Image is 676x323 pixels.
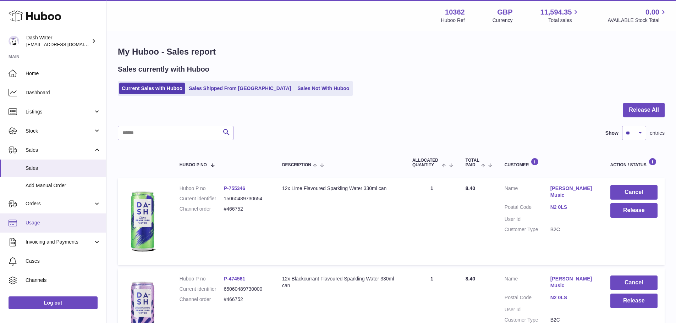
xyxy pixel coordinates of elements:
span: Sales [26,165,101,172]
dt: Channel order [180,206,224,212]
span: Channels [26,277,101,284]
a: Log out [9,296,98,309]
dd: #466752 [224,296,268,303]
a: [PERSON_NAME] Music [550,185,596,199]
div: Action / Status [610,158,658,167]
span: AVAILABLE Stock Total [608,17,667,24]
div: Currency [493,17,513,24]
dt: Huboo P no [180,275,224,282]
a: 0.00 AVAILABLE Stock Total [608,7,667,24]
a: Sales Not With Huboo [295,83,352,94]
a: [PERSON_NAME] Music [550,275,596,289]
span: Invoicing and Payments [26,239,93,245]
span: Huboo P no [180,163,207,167]
img: internalAdmin-10362@internal.huboo.com [9,36,19,46]
span: Cases [26,258,101,264]
td: 1 [405,178,458,265]
strong: GBP [497,7,512,17]
span: entries [650,130,665,137]
a: Current Sales with Huboo [119,83,185,94]
span: 11,594.35 [540,7,572,17]
strong: 10362 [445,7,465,17]
button: Cancel [610,185,658,200]
span: Description [282,163,311,167]
dt: User Id [505,216,550,223]
span: 8.40 [466,185,475,191]
span: Usage [26,219,101,226]
div: 12x Lime Flavoured Sparkling Water 330ml can [282,185,398,192]
span: 8.40 [466,276,475,282]
span: Add Manual Order [26,182,101,189]
button: Cancel [610,275,658,290]
dd: 15060489730654 [224,195,268,202]
label: Show [605,130,619,137]
div: Huboo Ref [441,17,465,24]
span: Sales [26,147,93,154]
dd: B2C [550,226,596,233]
span: 0.00 [645,7,659,17]
span: Dashboard [26,89,101,96]
img: 103621706197473.png [125,185,160,256]
span: Orders [26,200,93,207]
a: Sales Shipped From [GEOGRAPHIC_DATA] [186,83,293,94]
span: ALLOCATED Quantity [412,158,440,167]
dt: User Id [505,306,550,313]
dt: Name [505,185,550,200]
a: P-474561 [224,276,245,282]
button: Release All [623,103,665,117]
button: Release [610,294,658,308]
dt: Huboo P no [180,185,224,192]
span: [EMAIL_ADDRESS][DOMAIN_NAME] [26,41,104,47]
dd: 65060489730000 [224,286,268,293]
dd: #466752 [224,206,268,212]
h2: Sales currently with Huboo [118,65,209,74]
span: Total paid [466,158,479,167]
button: Release [610,203,658,218]
dt: Current identifier [180,195,224,202]
dt: Current identifier [180,286,224,293]
div: Customer [505,158,596,167]
div: Dash Water [26,34,90,48]
a: N2 0LS [550,294,596,301]
span: Total sales [548,17,580,24]
dt: Channel order [180,296,224,303]
a: P-755346 [224,185,245,191]
span: Home [26,70,101,77]
dt: Name [505,275,550,291]
div: 12x Blackcurrant Flavoured Sparkling Water 330ml can [282,275,398,289]
span: Stock [26,128,93,134]
a: N2 0LS [550,204,596,211]
dt: Postal Code [505,294,550,303]
a: 11,594.35 Total sales [540,7,580,24]
span: Listings [26,108,93,115]
dt: Postal Code [505,204,550,212]
dt: Customer Type [505,226,550,233]
h1: My Huboo - Sales report [118,46,665,57]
